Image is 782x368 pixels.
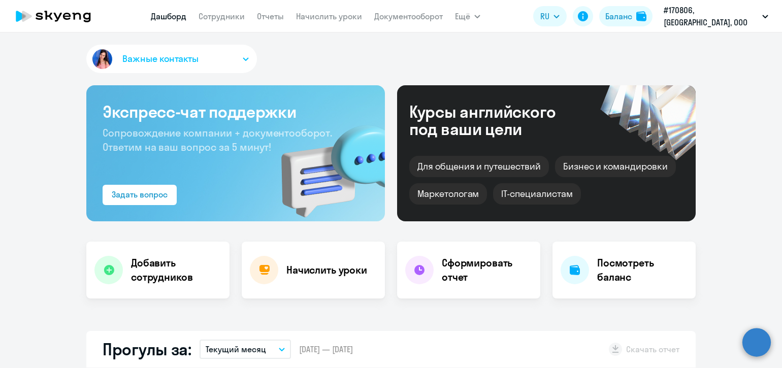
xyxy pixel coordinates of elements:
button: Ещё [455,6,480,26]
button: #170806, [GEOGRAPHIC_DATA], ООО [659,4,773,28]
a: Документооборот [374,11,443,21]
div: Курсы английского под ваши цели [409,103,583,138]
span: [DATE] — [DATE] [299,344,353,355]
a: Отчеты [257,11,284,21]
img: balance [636,11,646,21]
a: Дашборд [151,11,186,21]
div: Баланс [605,10,632,22]
h2: Прогулы за: [103,339,191,359]
a: Сотрудники [199,11,245,21]
img: avatar [90,47,114,71]
h4: Начислить уроки [286,263,367,277]
button: Задать вопрос [103,185,177,205]
span: Ещё [455,10,470,22]
div: Бизнес и командировки [555,156,676,177]
button: RU [533,6,567,26]
p: Текущий месяц [206,343,266,355]
div: Задать вопрос [112,188,168,200]
h4: Посмотреть баланс [597,256,688,284]
button: Балансbalance [599,6,653,26]
button: Важные контакты [86,45,257,73]
div: IT-специалистам [493,183,580,205]
button: Текущий месяц [200,340,291,359]
span: Важные контакты [122,52,199,65]
p: #170806, [GEOGRAPHIC_DATA], ООО [664,4,758,28]
div: Для общения и путешествий [409,156,549,177]
h4: Сформировать отчет [442,256,532,284]
span: Сопровождение компании + документооборот. Ответим на ваш вопрос за 5 минут! [103,126,332,153]
h4: Добавить сотрудников [131,256,221,284]
img: bg-img [267,107,385,221]
span: RU [540,10,549,22]
div: Маркетологам [409,183,487,205]
h3: Экспресс-чат поддержки [103,102,369,122]
a: Начислить уроки [296,11,362,21]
